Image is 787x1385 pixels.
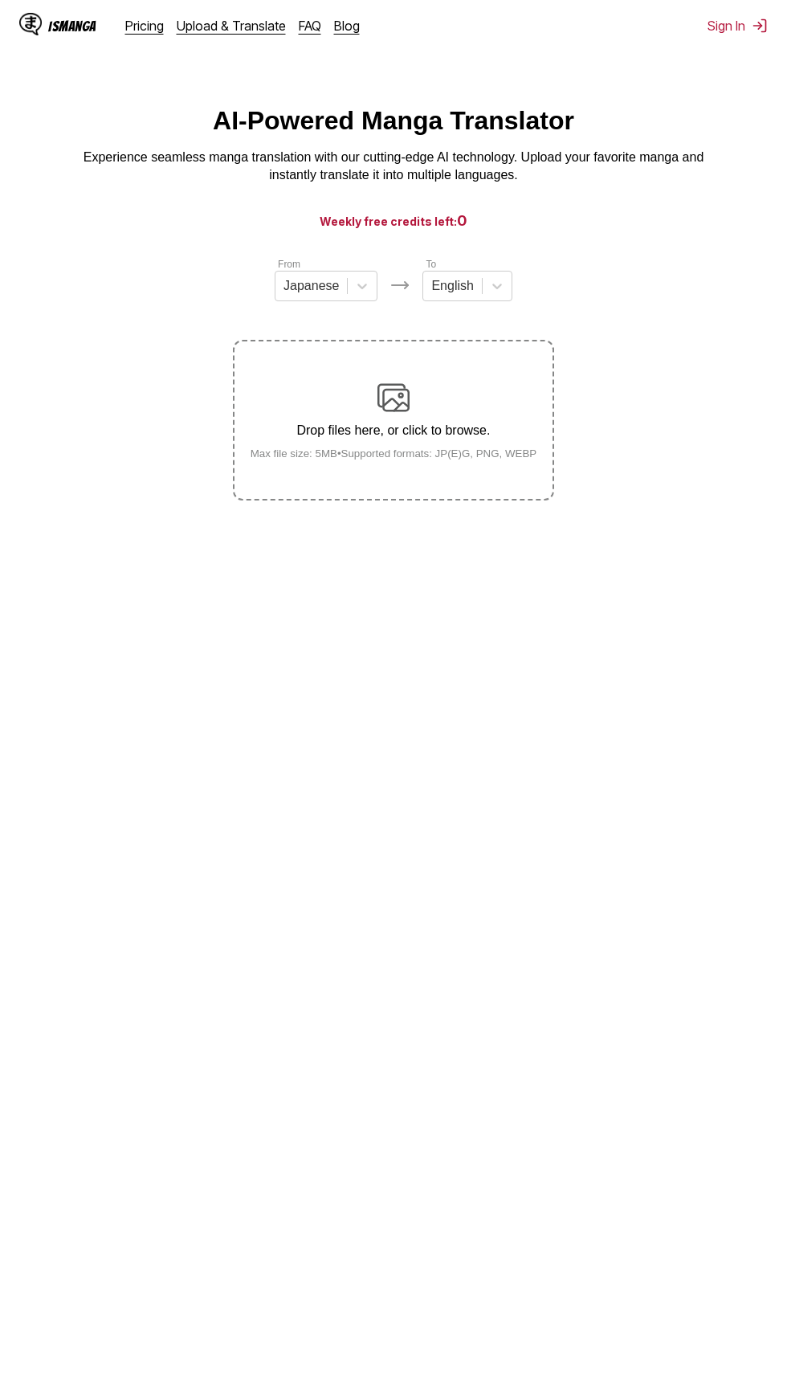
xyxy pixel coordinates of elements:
label: From [278,259,300,270]
p: Drop files here, or click to browse. [238,423,550,438]
a: Pricing [125,18,164,34]
img: Languages icon [390,276,410,295]
img: Sign out [752,18,768,34]
small: Max file size: 5MB • Supported formats: JP(E)G, PNG, WEBP [238,447,550,460]
label: To [426,259,436,270]
a: FAQ [299,18,321,34]
span: 0 [457,212,467,229]
p: Experience seamless manga translation with our cutting-edge AI technology. Upload your favorite m... [72,149,715,185]
img: IsManga Logo [19,13,42,35]
button: Sign In [707,18,768,34]
h3: Weekly free credits left: [39,210,748,231]
a: IsManga LogoIsManga [19,13,125,39]
a: Blog [334,18,360,34]
h1: AI-Powered Manga Translator [213,106,574,136]
a: Upload & Translate [177,18,286,34]
div: IsManga [48,18,96,34]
